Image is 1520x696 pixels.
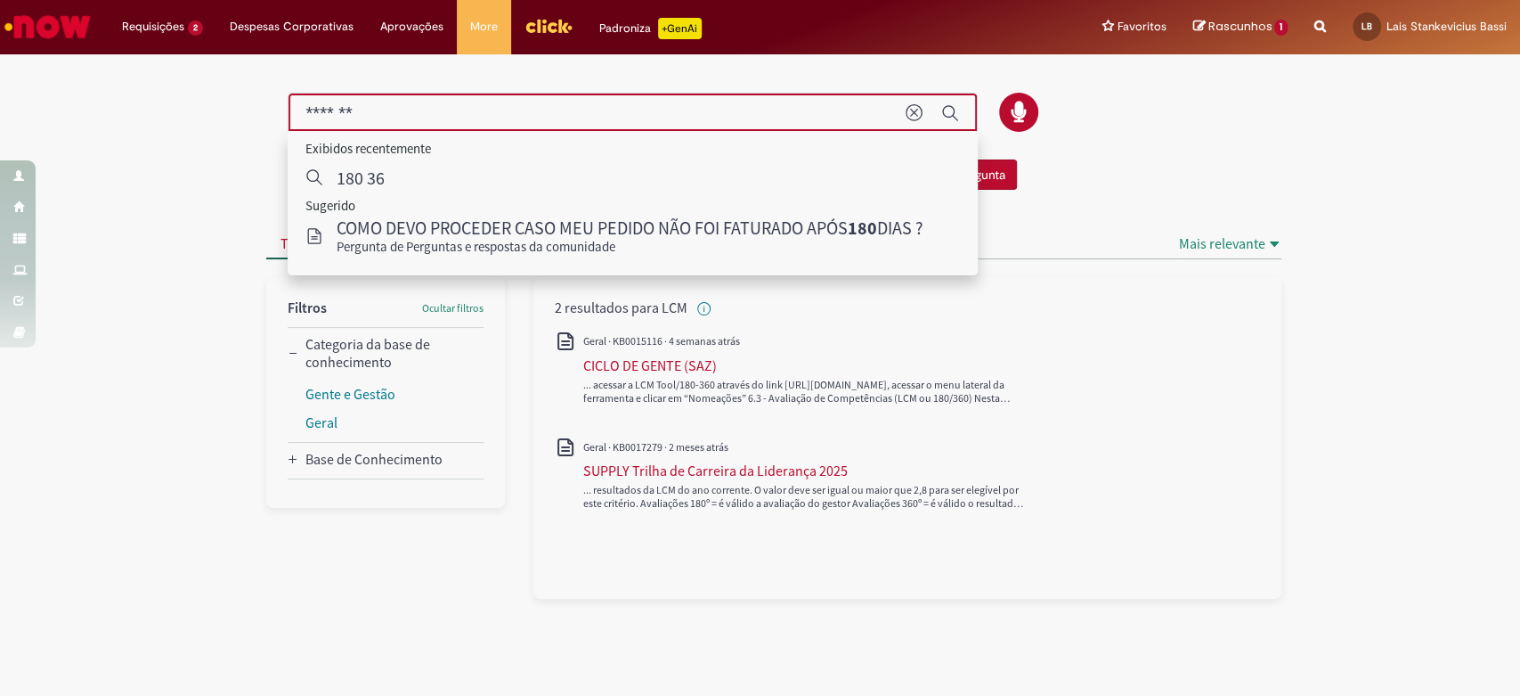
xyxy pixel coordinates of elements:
span: More [470,18,498,36]
span: Rascunhos [1207,18,1272,35]
span: 1 [1274,20,1288,36]
p: +GenAi [658,18,702,39]
a: Rascunhos [1192,19,1288,36]
span: Aprovações [380,18,443,36]
span: 2 [188,20,203,36]
img: ServiceNow [2,9,93,45]
span: Requisições [122,18,184,36]
span: Despesas Corporativas [230,18,354,36]
span: LB [1361,20,1372,32]
span: Lais Stankevicius Bassi [1386,19,1507,34]
div: Padroniza [599,18,702,39]
span: Favoritos [1117,18,1166,36]
img: click_logo_yellow_360x200.png [524,12,573,39]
